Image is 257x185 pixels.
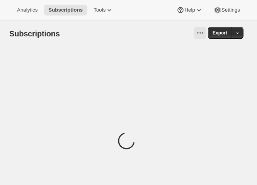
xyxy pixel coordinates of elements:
[208,27,232,39] button: Export
[209,5,245,15] button: Settings
[17,7,37,13] span: Analytics
[213,30,227,36] span: Export
[221,7,240,13] span: Settings
[12,5,42,15] button: Analytics
[194,27,206,39] button: View actions for Subscriptions
[9,29,60,38] span: Subscriptions
[44,5,87,15] button: Subscriptions
[94,7,106,13] span: Tools
[89,5,118,15] button: Tools
[48,7,83,13] span: Subscriptions
[184,7,195,13] span: Help
[172,5,207,15] button: Help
